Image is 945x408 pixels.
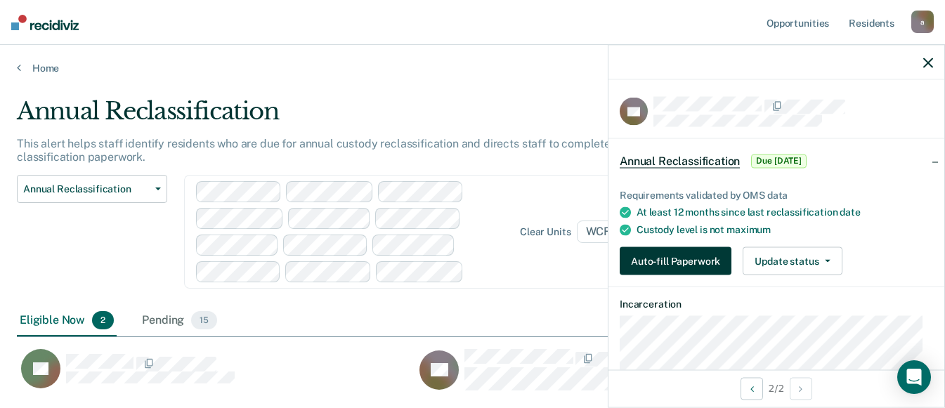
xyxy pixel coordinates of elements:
span: 2 [92,311,114,329]
span: maximum [726,224,771,235]
span: date [840,206,860,218]
div: Pending [139,305,220,336]
div: Clear units [520,226,571,238]
div: Custody level is not [637,224,933,236]
button: Auto-fill Paperwork [620,247,731,275]
div: Eligible Now [17,305,117,336]
dt: Incarceration [620,298,933,310]
p: This alert helps staff identify residents who are due for annual custody reclassification and dir... [17,137,682,164]
div: 2 / 2 [608,369,944,407]
img: Recidiviz [11,15,79,30]
div: Annual ReclassificationDue [DATE] [608,138,944,183]
div: Annual Reclassification [17,97,726,137]
div: At least 12 months since last reclassification [637,206,933,218]
div: CaseloadOpportunityCell-00606359 [415,348,814,404]
a: Navigate to form link [620,247,737,275]
span: WCFA [577,221,638,243]
button: Update status [743,247,842,275]
button: Previous Opportunity [741,377,763,400]
span: 15 [191,311,217,329]
div: CaseloadOpportunityCell-00592776 [17,348,415,404]
span: Annual Reclassification [620,154,740,168]
a: Home [17,62,928,74]
div: a [911,11,934,33]
span: Due [DATE] [751,154,807,168]
div: Open Intercom Messenger [897,360,931,394]
span: Annual Reclassification [23,183,150,195]
div: Requirements validated by OMS data [620,189,933,201]
button: Next Opportunity [790,377,812,400]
